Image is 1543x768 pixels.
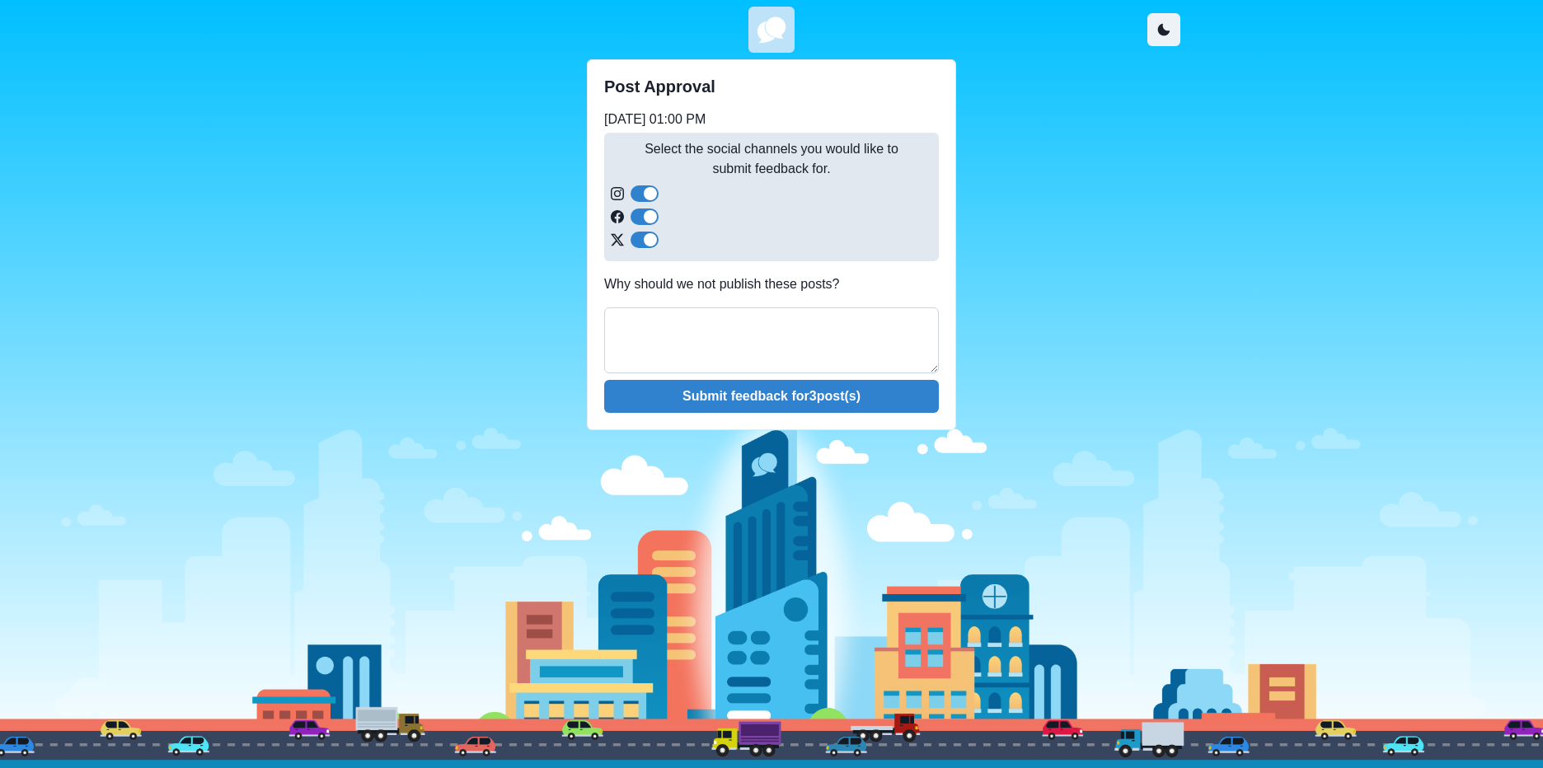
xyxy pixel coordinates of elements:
[1147,13,1180,46] button: Toggle Mode
[604,77,939,96] h2: Post Approval
[604,380,939,413] button: Submit feedback for3post(s)
[604,110,939,129] p: [DATE] 01:00 PM
[611,139,932,179] p: Select the social channels you would like to submit feedback for.
[604,274,939,294] p: Why should we not publish these posts?
[752,10,791,49] img: u8dYElcwoIgCIIgCIIgCIIgCIIgCIIgCIIgCIIgCIIgCIIgCIIgCIIgCIIgCIIgCIKgBfgfhTKg+uHK8RYAAAAASUVORK5CYII=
